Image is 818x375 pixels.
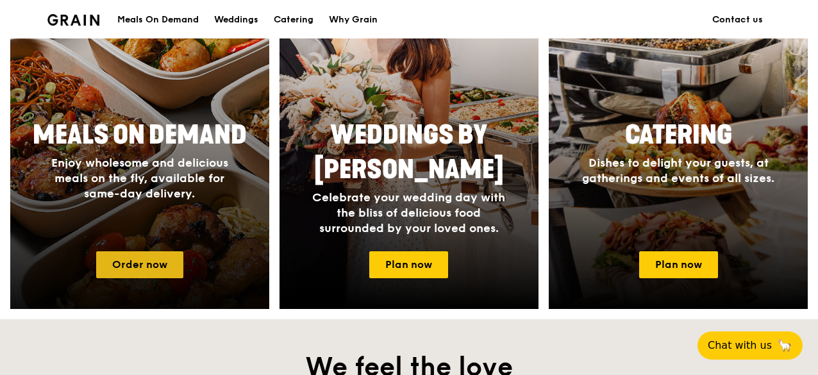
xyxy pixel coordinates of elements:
[47,14,99,26] img: Grain
[705,1,771,39] a: Contact us
[369,251,448,278] a: Plan now
[697,331,803,360] button: Chat with us🦙
[206,1,266,39] a: Weddings
[314,120,504,185] span: Weddings by [PERSON_NAME]
[33,120,247,151] span: Meals On Demand
[312,190,505,235] span: Celebrate your wedding day with the bliss of delicious food surrounded by your loved ones.
[777,338,792,353] span: 🦙
[625,120,732,151] span: Catering
[708,338,772,353] span: Chat with us
[274,1,313,39] div: Catering
[639,251,718,278] a: Plan now
[51,156,228,201] span: Enjoy wholesome and delicious meals on the fly, available for same-day delivery.
[321,1,385,39] a: Why Grain
[582,156,774,185] span: Dishes to delight your guests, at gatherings and events of all sizes.
[96,251,183,278] a: Order now
[329,1,378,39] div: Why Grain
[214,1,258,39] div: Weddings
[266,1,321,39] a: Catering
[117,1,199,39] div: Meals On Demand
